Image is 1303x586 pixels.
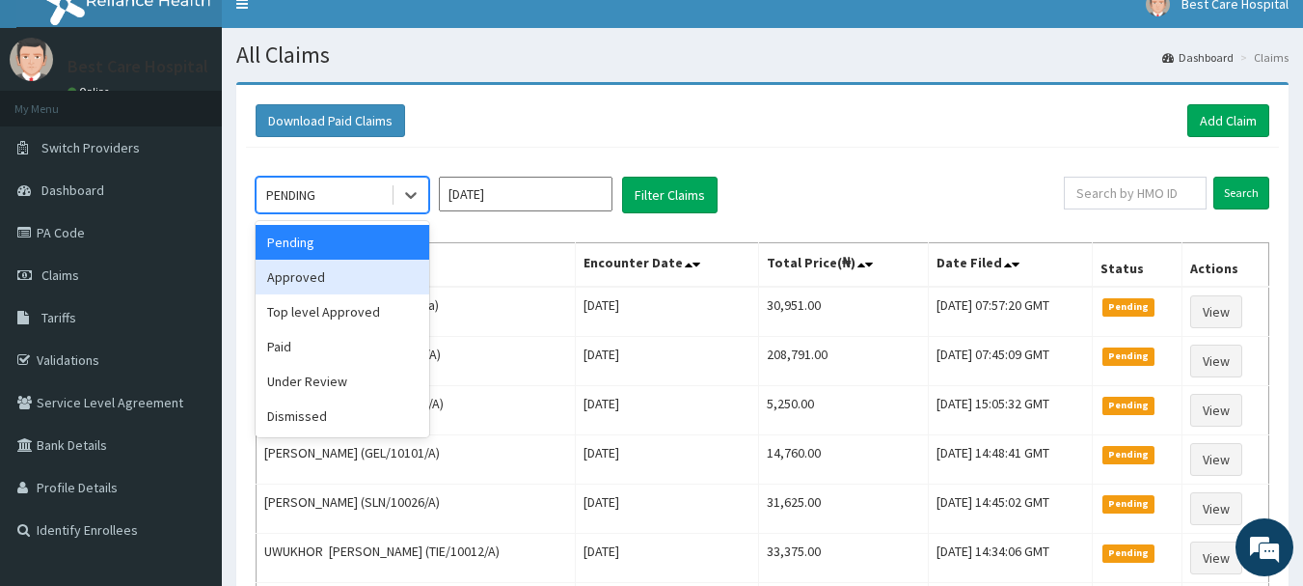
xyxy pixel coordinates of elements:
td: UWUKHOR [PERSON_NAME] (TIE/10012/A) [257,534,576,583]
span: Pending [1102,298,1155,316]
td: [DATE] 14:48:41 GMT [928,435,1092,485]
div: Under Review [256,364,429,399]
div: Minimize live chat window [316,10,363,56]
td: 208,791.00 [758,337,928,386]
a: Dashboard [1162,49,1234,66]
td: [PERSON_NAME] (GEL/10101/A) [257,435,576,485]
button: Filter Claims [622,177,718,213]
td: [DATE] [575,287,758,337]
li: Claims [1235,49,1289,66]
th: Date Filed [928,243,1092,288]
div: Chat with us now [100,108,324,133]
td: 31,625.00 [758,485,928,534]
span: Tariffs [41,309,76,326]
div: Paid [256,329,429,364]
td: [DATE] [575,337,758,386]
div: PENDING [266,185,315,205]
td: [DATE] 14:34:06 GMT [928,534,1092,583]
input: Search [1213,177,1269,209]
a: View [1190,345,1242,377]
td: [DATE] [575,386,758,435]
td: 33,375.00 [758,534,928,583]
span: Pending [1102,397,1155,414]
td: [DATE] 07:45:09 GMT [928,337,1092,386]
td: [DATE] [575,485,758,534]
span: Pending [1102,348,1155,365]
td: [DATE] [575,435,758,485]
th: Total Price(₦) [758,243,928,288]
div: Top level Approved [256,294,429,329]
span: Pending [1102,495,1155,513]
a: Online [68,85,114,98]
div: Dismissed [256,399,429,433]
td: [DATE] [575,534,758,583]
input: Search by HMO ID [1064,177,1207,209]
div: Pending [256,225,429,260]
span: Pending [1102,544,1155,562]
button: Download Paid Claims [256,104,405,137]
span: Pending [1102,446,1155,463]
td: [PERSON_NAME] (SLN/10026/A) [257,485,576,534]
img: User Image [10,38,53,81]
textarea: Type your message and hit 'Enter' [10,385,367,453]
span: Switch Providers [41,139,140,156]
div: Approved [256,260,429,294]
td: 5,250.00 [758,386,928,435]
img: d_794563401_company_1708531726252_794563401 [36,97,78,145]
td: [DATE] 07:57:20 GMT [928,287,1092,337]
th: Actions [1182,243,1269,288]
a: View [1190,295,1242,328]
span: Dashboard [41,181,104,199]
h1: All Claims [236,42,1289,68]
td: 14,760.00 [758,435,928,485]
a: View [1190,542,1242,574]
td: [DATE] 15:05:32 GMT [928,386,1092,435]
input: Select Month and Year [439,177,612,211]
th: Status [1092,243,1181,288]
th: Encounter Date [575,243,758,288]
a: Add Claim [1187,104,1269,137]
a: View [1190,443,1242,476]
a: View [1190,394,1242,427]
a: View [1190,492,1242,525]
span: Claims [41,266,79,284]
p: Best Care Hospital [68,58,208,75]
td: [DATE] 14:45:02 GMT [928,485,1092,534]
td: 30,951.00 [758,287,928,337]
span: We're online! [112,172,266,367]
